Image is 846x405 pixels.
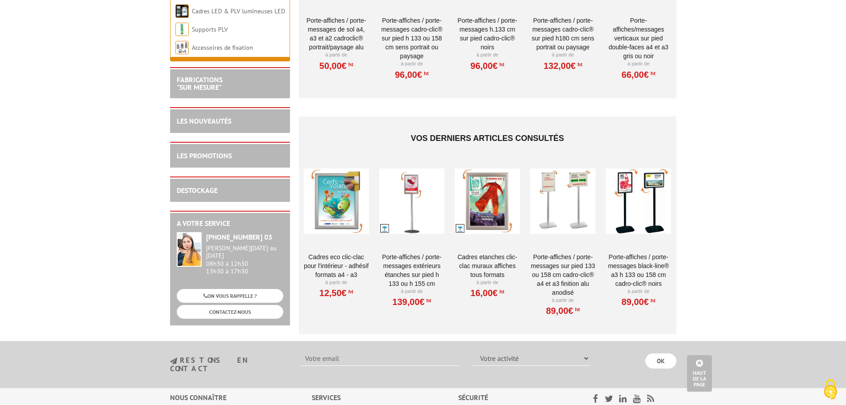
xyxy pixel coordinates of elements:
input: Votre email [300,351,460,366]
a: 96,00€HT [470,63,504,68]
a: 132,00€HT [544,63,582,68]
a: Haut de la page [687,355,712,392]
a: Porte-affiches/messages verticaux sur pied double-faces A4 et A3 Gris ou Noir [606,16,671,60]
p: À partir de [606,60,671,68]
p: À partir de [455,279,520,286]
p: À partir de [530,52,596,59]
div: Sécurité [458,393,570,403]
img: newsletter.jpg [170,357,177,365]
a: Porte-affiches / Porte-messages Cadro-Clic® sur pied H180 cm sens portrait ou paysage [530,16,596,52]
p: À partir de [304,52,369,59]
a: LES NOUVEAUTÉS [177,116,231,125]
img: Supports PLV [175,23,189,36]
a: 139,00€HT [393,299,431,305]
img: Cookies (fenêtre modale) [819,378,842,401]
input: OK [645,353,676,369]
p: À partir de [304,279,369,286]
img: Accessoires de fixation [175,41,189,54]
strong: [PHONE_NUMBER] 03 [206,233,272,241]
a: LES PROMOTIONS [177,151,232,160]
sup: HT [576,61,582,68]
button: Cookies (fenêtre modale) [815,375,846,405]
a: Porte-affiches / Porte-messages Cadro-Clic® sur pied H 133 ou 158 cm sens portrait ou paysage [379,16,445,60]
h2: A votre service [177,220,283,228]
a: Porte-affiches / Porte-messages H.133 cm sur pied Cadro-Clic® NOIRS [455,16,520,52]
a: 66,00€HT [622,72,655,77]
a: Accessoires de fixation [192,44,253,52]
sup: HT [649,70,655,76]
span: Vos derniers articles consultés [411,134,564,143]
a: ON VOUS RAPPELLE ? [177,289,283,303]
sup: HT [573,306,580,313]
a: Cadres Etanches Clic-Clac muraux affiches tous formats [455,253,520,279]
a: DESTOCKAGE [177,186,218,195]
p: À partir de [455,52,520,59]
div: Services [312,393,459,403]
sup: HT [422,70,429,76]
div: 08h30 à 12h30 13h30 à 17h30 [206,245,283,275]
a: 96,00€HT [395,72,429,77]
sup: HT [498,61,504,68]
a: Supports PLV [192,25,228,33]
a: Porte-affiches / Porte-messages extérieurs étanches sur pied h 133 ou h 155 cm [379,253,445,288]
img: Cadres LED & PLV lumineuses LED [175,4,189,18]
a: 16,00€HT [470,290,504,296]
h3: restons en contact [170,357,287,372]
p: À partir de [379,60,445,68]
a: 12,50€HT [319,290,353,296]
p: À partir de [606,288,671,295]
a: 50,00€HT [319,63,353,68]
p: À partir de [530,297,596,304]
a: Porte-affiches / Porte-messages de sol A4, A3 et A2 CadroClic® portrait/paysage alu [304,16,369,52]
a: 89,00€HT [546,308,580,313]
a: CONTACTEZ-NOUS [177,305,283,319]
a: Cadres Eco Clic-Clac pour l'intérieur - Adhésif formats A4 - A3 [304,253,369,279]
sup: HT [425,297,431,304]
sup: HT [346,289,353,295]
a: Porte-affiches / Porte-messages Black-Line® A3 H 133 ou 158 cm Cadro-Clic® noirs [606,253,671,288]
sup: HT [346,61,353,68]
a: Cadres LED & PLV lumineuses LED [192,7,285,15]
sup: HT [649,297,655,304]
a: Porte-affiches / Porte-messages sur pied 133 ou 158 cm Cadro-Clic® A4 et A3 finition alu anodisé [530,253,596,297]
div: [PERSON_NAME][DATE] au [DATE] [206,245,283,260]
div: Nous connaître [170,393,312,403]
p: À partir de [379,288,445,295]
a: FABRICATIONS"Sur Mesure" [177,75,222,92]
a: 89,00€HT [622,299,655,305]
sup: HT [498,289,504,295]
img: widget-service.jpg [177,232,202,267]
